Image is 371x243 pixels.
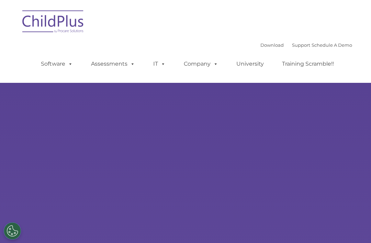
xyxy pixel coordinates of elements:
[34,57,80,71] a: Software
[146,57,172,71] a: IT
[275,57,341,71] a: Training Scramble!!
[4,222,21,240] button: Cookies Settings
[229,57,271,71] a: University
[260,42,284,48] a: Download
[19,5,88,40] img: ChildPlus by Procare Solutions
[312,42,352,48] a: Schedule A Demo
[260,42,352,48] font: |
[84,57,142,71] a: Assessments
[177,57,225,71] a: Company
[292,42,310,48] a: Support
